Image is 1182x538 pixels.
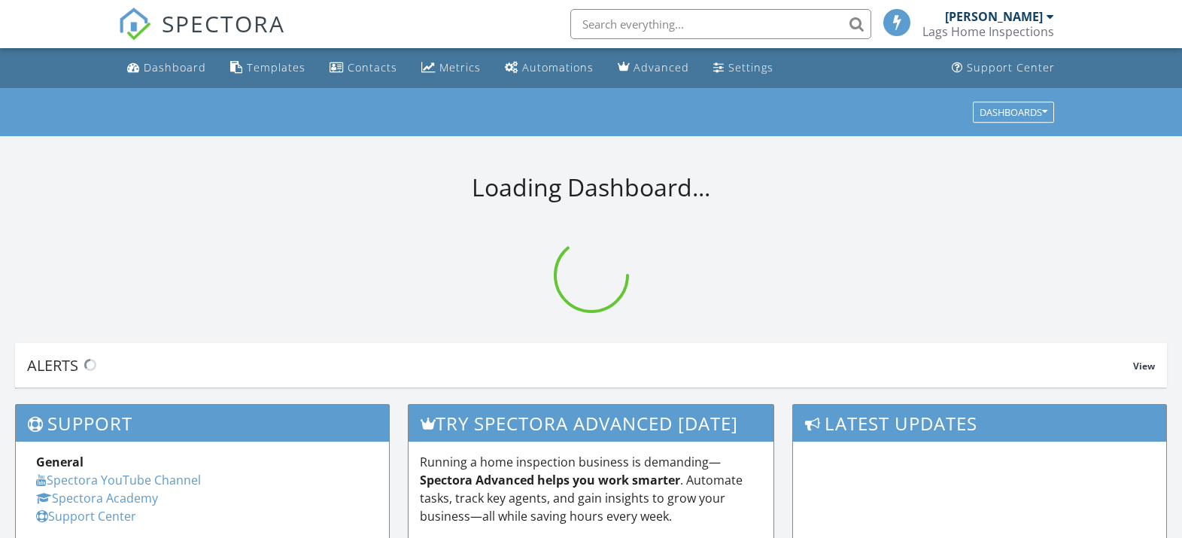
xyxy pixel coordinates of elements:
[793,405,1166,442] h3: Latest Updates
[728,60,773,74] div: Settings
[118,20,285,52] a: SPECTORA
[499,54,600,82] a: Automations (Basic)
[522,60,594,74] div: Automations
[420,472,680,488] strong: Spectora Advanced helps you work smarter
[162,8,285,39] span: SPECTORA
[922,24,1054,39] div: Lags Home Inspections
[415,54,487,82] a: Metrics
[36,472,201,488] a: Spectora YouTube Channel
[224,54,311,82] a: Templates
[409,405,773,442] h3: Try spectora advanced [DATE]
[144,60,206,74] div: Dashboard
[707,54,779,82] a: Settings
[348,60,397,74] div: Contacts
[118,8,151,41] img: The Best Home Inspection Software - Spectora
[247,60,305,74] div: Templates
[121,54,212,82] a: Dashboard
[967,60,1055,74] div: Support Center
[570,9,871,39] input: Search everything...
[439,60,481,74] div: Metrics
[324,54,403,82] a: Contacts
[420,453,761,525] p: Running a home inspection business is demanding— . Automate tasks, track key agents, and gain ins...
[36,508,136,524] a: Support Center
[973,102,1054,123] button: Dashboards
[36,490,158,506] a: Spectora Academy
[946,54,1061,82] a: Support Center
[36,454,84,470] strong: General
[1133,360,1155,372] span: View
[945,9,1043,24] div: [PERSON_NAME]
[612,54,695,82] a: Advanced
[980,107,1047,117] div: Dashboards
[634,60,689,74] div: Advanced
[27,355,1133,375] div: Alerts
[16,405,389,442] h3: Support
